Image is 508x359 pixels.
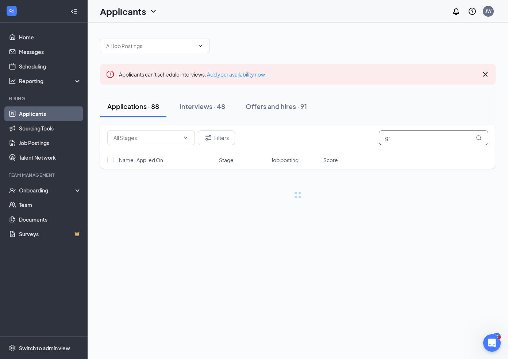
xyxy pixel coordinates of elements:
[493,333,501,339] div: 26
[485,8,492,14] div: JW
[180,102,225,111] div: Interviews · 48
[70,8,78,15] svg: Collapse
[197,43,203,49] svg: ChevronDown
[19,344,70,352] div: Switch to admin view
[107,102,159,111] div: Applications · 88
[9,172,80,178] div: Team Management
[19,227,81,241] a: SurveysCrown
[19,212,81,227] a: Documents
[19,106,81,121] a: Applicants
[19,136,81,150] a: Job Postings
[246,102,307,111] div: Offers and hires · 91
[106,70,115,79] svg: Error
[219,156,234,164] span: Stage
[481,70,490,79] svg: Cross
[119,156,163,164] span: Name · Applied On
[271,156,299,164] span: Job posting
[19,44,81,59] a: Messages
[9,187,16,194] svg: UserCheck
[379,130,488,145] input: Search in applications
[204,133,213,142] svg: Filter
[113,134,180,142] input: All Stages
[19,187,75,194] div: Onboarding
[483,334,501,352] iframe: Intercom live chat
[9,344,16,352] svg: Settings
[100,5,146,17] h1: Applicants
[19,150,81,165] a: Talent Network
[198,130,235,145] button: Filter Filters
[476,135,482,141] svg: MagnifyingGlass
[9,95,80,102] div: Hiring
[183,135,189,141] svg: ChevronDown
[323,156,338,164] span: Score
[9,77,16,85] svg: Analysis
[19,77,82,85] div: Reporting
[8,7,15,15] svg: WorkstreamLogo
[468,7,477,16] svg: QuestionInfo
[19,198,81,212] a: Team
[19,30,81,44] a: Home
[19,121,81,136] a: Sourcing Tools
[119,71,265,78] span: Applicants can't schedule interviews.
[106,42,195,50] input: All Job Postings
[19,59,81,74] a: Scheduling
[207,71,265,78] a: Add your availability now
[149,7,158,16] svg: ChevronDown
[452,7,461,16] svg: Notifications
